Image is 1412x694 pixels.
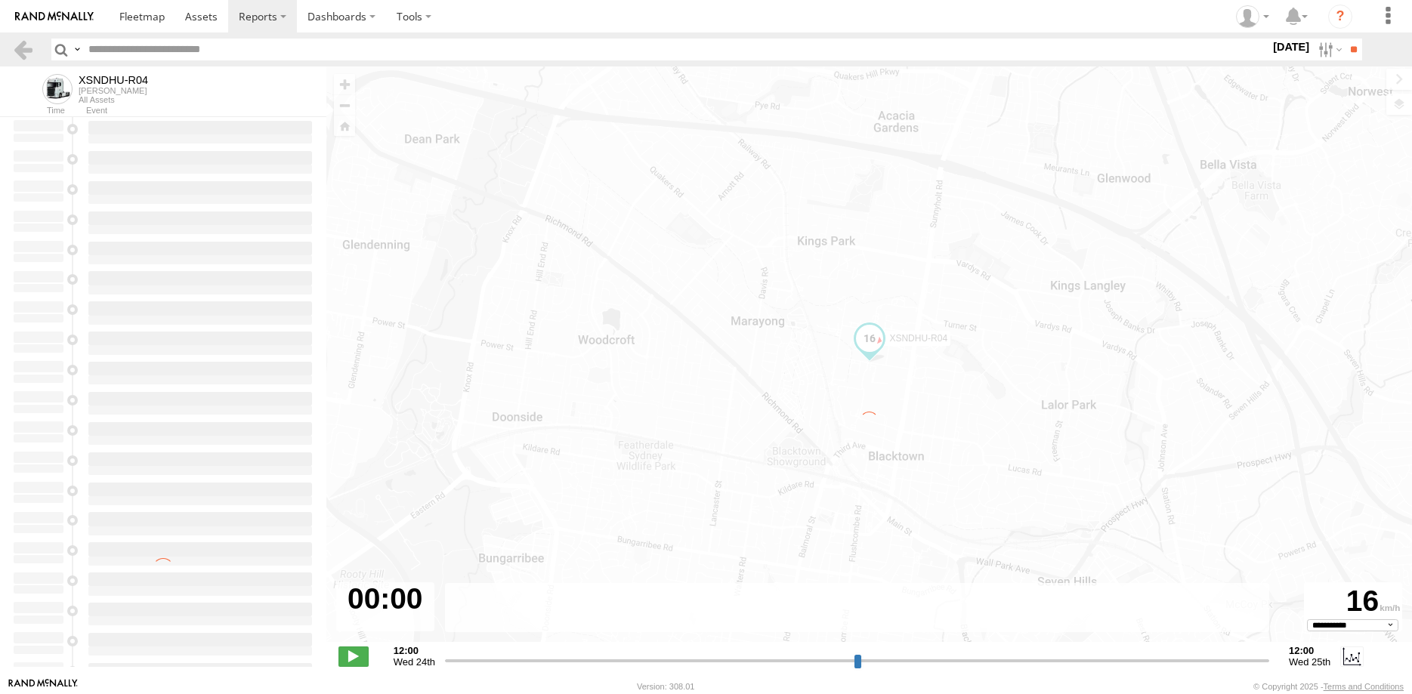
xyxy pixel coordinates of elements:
[1270,39,1312,55] label: [DATE]
[1324,682,1404,691] a: Terms and Conditions
[71,39,83,60] label: Search Query
[1312,39,1345,60] label: Search Filter Options
[1289,645,1330,656] strong: 12:00
[12,107,65,115] div: Time
[338,646,369,666] label: Play/Stop
[86,107,326,115] div: Event
[79,74,148,86] div: XSNDHU-R04 - View Asset History
[394,656,435,668] span: Wed 24th
[1231,5,1275,28] div: Quang MAC
[79,86,148,95] div: [PERSON_NAME]
[394,645,435,656] strong: 12:00
[1328,5,1352,29] i: ?
[15,11,94,22] img: rand-logo.svg
[79,95,148,104] div: All Assets
[1289,656,1330,668] span: Wed 25th
[1253,682,1404,691] div: © Copyright 2025 -
[637,682,694,691] div: Version: 308.01
[12,39,34,60] a: Back to previous Page
[1306,585,1400,619] div: 16
[8,679,78,694] a: Visit our Website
